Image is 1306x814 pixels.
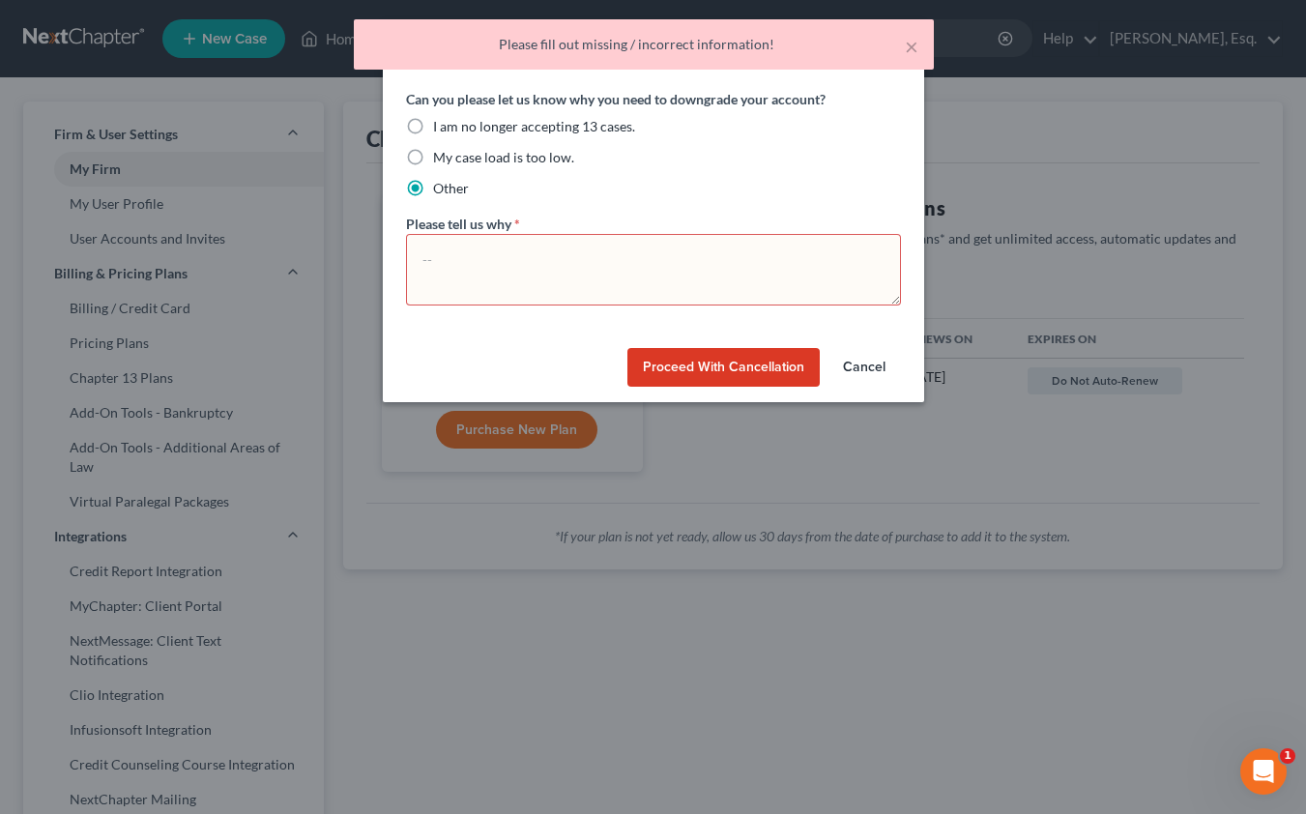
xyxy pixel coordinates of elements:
[433,149,574,165] span: My case load is too low.
[827,348,901,387] button: Cancel
[433,118,635,134] span: I am no longer accepting 13 cases.
[369,35,918,54] div: Please fill out missing / incorrect information!
[406,91,826,107] span: Can you please let us know why you need to downgrade your account?
[905,35,918,58] button: ×
[433,180,469,196] span: Other
[1240,748,1287,795] iframe: Intercom live chat
[406,216,511,232] span: Please tell us why
[1280,748,1295,764] span: 1
[627,348,820,387] button: Proceed with Cancellation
